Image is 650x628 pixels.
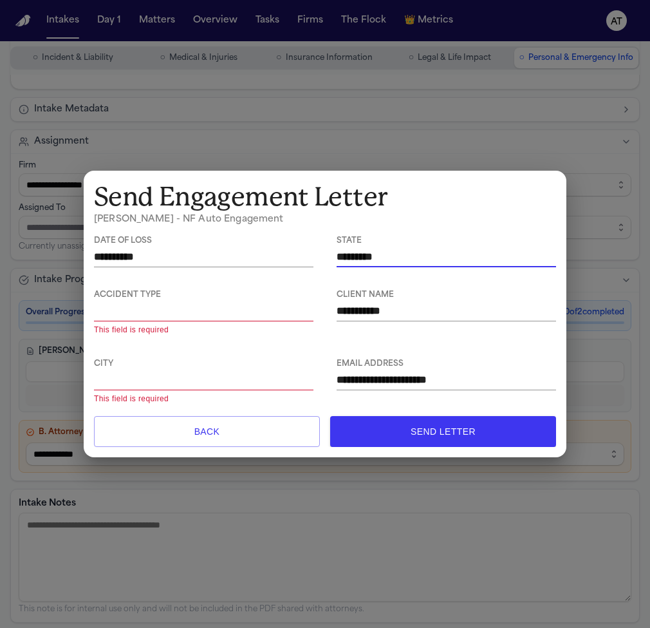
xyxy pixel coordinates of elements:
[337,236,556,246] span: State
[94,393,313,406] p: This field is required
[94,181,556,213] h1: Send Engagement Letter
[94,359,313,369] span: City
[337,290,556,300] span: Client Name
[337,359,556,369] span: Email Address
[94,324,313,337] p: This field is required
[94,213,556,226] h6: [PERSON_NAME] - NF Auto Engagement
[94,416,320,447] button: Back
[94,236,313,246] span: Date of Loss
[330,416,556,447] button: Send Letter
[94,290,313,300] span: Accident Type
